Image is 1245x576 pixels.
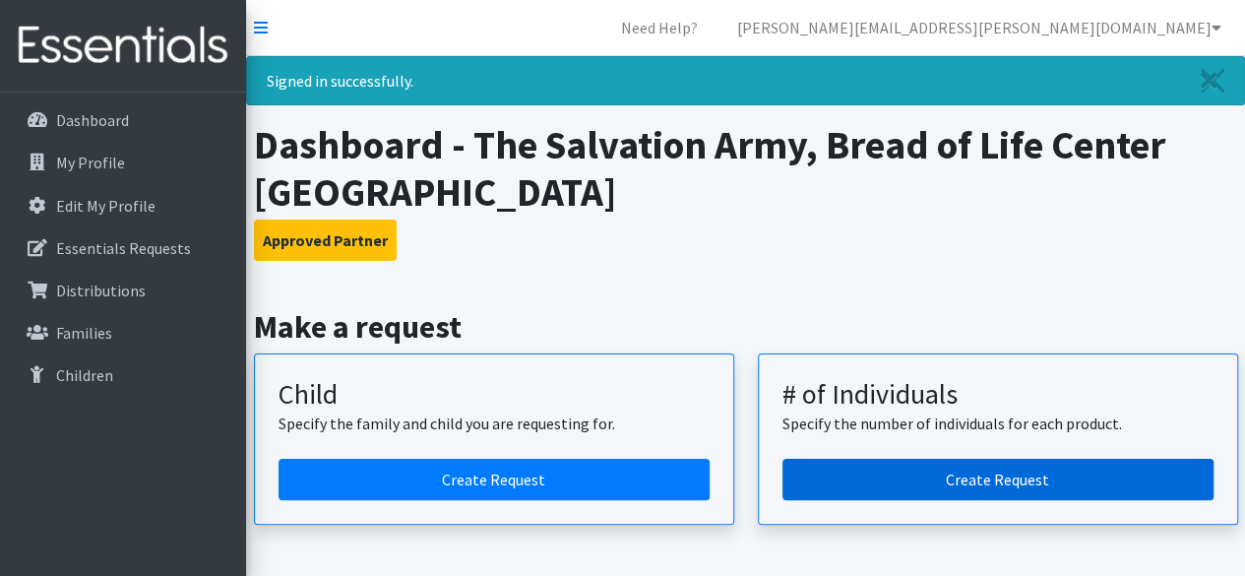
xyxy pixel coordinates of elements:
[56,196,156,216] p: Edit My Profile
[721,8,1237,47] a: [PERSON_NAME][EMAIL_ADDRESS][PERSON_NAME][DOMAIN_NAME]
[8,271,238,310] a: Distributions
[782,378,1214,412] h3: # of Individuals
[8,228,238,268] a: Essentials Requests
[56,281,146,300] p: Distributions
[56,153,125,172] p: My Profile
[279,459,710,500] a: Create a request for a child or family
[605,8,714,47] a: Need Help?
[782,412,1214,435] p: Specify the number of individuals for each product.
[8,100,238,140] a: Dashboard
[254,220,397,261] button: Approved Partner
[8,355,238,395] a: Children
[56,323,112,343] p: Families
[1181,57,1244,104] a: Close
[56,365,113,385] p: Children
[56,110,129,130] p: Dashboard
[279,378,710,412] h3: Child
[8,313,238,352] a: Families
[782,459,1214,500] a: Create a request by number of individuals
[8,143,238,182] a: My Profile
[254,121,1238,216] h1: Dashboard - The Salvation Army, Bread of Life Center [GEOGRAPHIC_DATA]
[254,308,1238,346] h2: Make a request
[8,186,238,225] a: Edit My Profile
[246,56,1245,105] div: Signed in successfully.
[8,13,238,79] img: HumanEssentials
[56,238,191,258] p: Essentials Requests
[279,412,710,435] p: Specify the family and child you are requesting for.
